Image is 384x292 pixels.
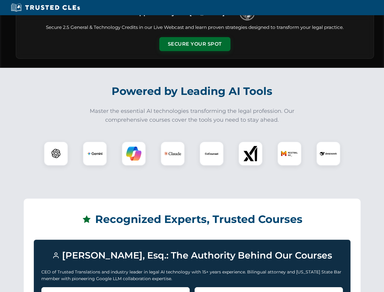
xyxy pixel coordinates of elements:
[243,146,258,161] img: xAI Logo
[41,247,343,264] h3: [PERSON_NAME], Esq.: The Authority Behind Our Courses
[83,141,107,166] div: Gemini
[204,146,219,161] img: CoCounsel Logo
[277,141,302,166] div: Mistral AI
[9,3,82,12] img: Trusted CLEs
[34,209,351,230] h2: Recognized Experts, Trusted Courses
[199,141,224,166] div: CoCounsel
[24,81,361,102] h2: Powered by Leading AI Tools
[161,141,185,166] div: Claude
[87,146,102,161] img: Gemini Logo
[44,141,68,166] div: ChatGPT
[320,145,337,162] img: DeepSeek Logo
[41,269,343,282] p: CEO of Trusted Translations and industry leader in legal AI technology with 15+ years experience....
[159,37,230,51] button: Secure Your Spot
[23,24,366,31] p: Secure 2.5 General & Technology Credits in our Live Webcast and learn proven strategies designed ...
[126,146,141,161] img: Copilot Logo
[164,145,181,162] img: Claude Logo
[86,107,299,124] p: Master the essential AI technologies transforming the legal profession. Our comprehensive courses...
[316,141,341,166] div: DeepSeek
[47,145,65,162] img: ChatGPT Logo
[281,145,298,162] img: Mistral AI Logo
[238,141,263,166] div: xAI
[122,141,146,166] div: Copilot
